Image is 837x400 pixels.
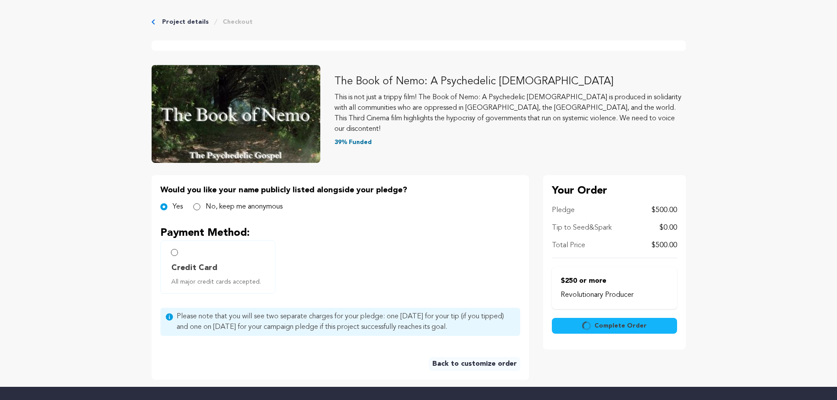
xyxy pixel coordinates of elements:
[652,240,677,251] p: $500.00
[552,318,677,334] button: Complete Order
[561,276,668,286] p: $250 or more
[171,262,217,274] span: Credit Card
[429,357,520,371] a: Back to customize order
[152,18,686,26] div: Breadcrumb
[162,18,209,26] a: Project details
[160,184,520,196] p: Would you like your name publicly listed alongside your pledge?
[334,92,686,134] p: This is not just a trippy film! The Book of Nemo: A Psychedelic [DEMOGRAPHIC_DATA] is produced in...
[561,290,668,300] p: Revolutionary Producer
[552,205,575,216] p: Pledge
[171,277,268,286] span: All major credit cards accepted.
[334,75,686,89] p: The Book of Nemo: A Psychedelic [DEMOGRAPHIC_DATA]
[552,240,585,251] p: Total Price
[173,202,183,212] label: Yes
[552,223,612,233] p: Tip to Seed&Spark
[206,202,283,212] label: No, keep me anonymous
[594,321,647,330] span: Complete Order
[659,223,677,233] p: $0.00
[160,226,520,240] p: Payment Method:
[334,138,686,147] p: 39% Funded
[152,65,320,163] img: The Book of Nemo: A Psychedelic Gospel image
[652,205,677,216] p: $500.00
[552,184,677,198] p: Your Order
[223,18,253,26] a: Checkout
[177,311,515,332] span: Please note that you will see two separate charges for your pledge: one [DATE] for your tip (if y...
